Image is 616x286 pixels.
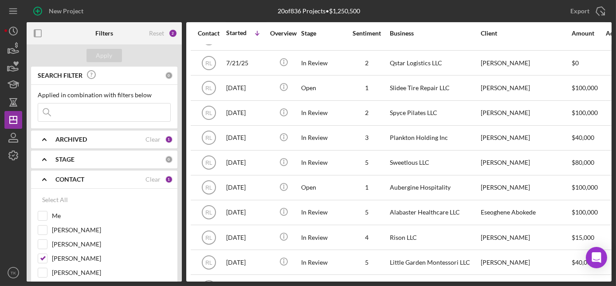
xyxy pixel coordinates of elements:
text: RL [205,85,212,91]
div: Slidee Tire Repair LLC [390,76,479,99]
div: Clear [145,176,161,183]
div: [PERSON_NAME] [481,151,569,175]
div: [DATE] [226,226,266,249]
div: 3 [345,134,389,141]
text: RL [205,259,212,266]
div: Amount [572,30,605,37]
label: [PERSON_NAME] [52,254,171,263]
div: Clear [145,136,161,143]
button: Select All [38,191,72,209]
div: $100,000 [572,76,605,99]
div: Contact [192,30,225,37]
div: $80,000 [572,151,605,175]
div: In Review [301,101,344,125]
div: Reset [149,30,164,37]
div: In Review [301,201,344,224]
div: [DATE] [226,126,266,150]
b: ARCHIVED [55,136,87,143]
div: $0 [572,51,605,75]
b: STAGE [55,156,75,163]
div: 2 [345,60,389,67]
div: 20 of 836 Projects • $1,250,500 [278,8,361,15]
div: [DATE] [226,76,266,99]
div: Export [570,2,589,20]
div: Plankton Holding Inc [390,126,479,150]
div: [PERSON_NAME] [481,101,569,125]
b: SEARCH FILTER [38,72,82,79]
div: Business [390,30,479,37]
div: Aubergine Hospitality [390,176,479,199]
div: 4 [345,234,389,241]
div: [PERSON_NAME] [481,176,569,199]
div: 5 [345,209,389,216]
text: RL [205,60,212,66]
div: Stage [301,30,344,37]
div: In Review [301,250,344,274]
button: New Project [27,2,92,20]
div: $100,000 [572,201,605,224]
div: 0 [165,155,173,163]
div: Applied in combination with filters below [38,91,171,99]
div: In Review [301,51,344,75]
div: 2 [345,109,389,116]
div: $100,000 [572,101,605,125]
div: [DATE] [226,201,266,224]
div: 0 [165,71,173,79]
div: 1 [165,175,173,183]
label: [PERSON_NAME] [52,240,171,249]
div: New Project [49,2,83,20]
div: Open [301,76,344,99]
div: [DATE] [226,151,266,175]
text: RL [205,135,212,141]
button: Export [561,2,612,20]
button: TK [4,264,22,282]
div: [PERSON_NAME] [481,126,569,150]
text: TK [11,270,16,275]
div: $100,000 [572,176,605,199]
text: RL [205,210,212,216]
div: 5 [345,259,389,266]
div: Client [481,30,569,37]
div: [PERSON_NAME] [481,250,569,274]
div: Alabaster Healthcare LLC [390,201,479,224]
div: Little Garden Montessori LLC [390,250,479,274]
div: Started [226,29,247,36]
div: 2 [169,29,177,38]
div: [DATE] [226,101,266,125]
text: RL [205,234,212,241]
div: [PERSON_NAME] [481,226,569,249]
b: CONTACT [55,176,84,183]
div: 5 [345,159,389,166]
div: 1 [165,135,173,143]
text: RL [205,160,212,166]
text: RL [205,185,212,191]
b: Filters [95,30,113,37]
div: $40,000 [572,126,605,150]
div: In Review [301,151,344,175]
div: Sweetlous LLC [390,151,479,175]
div: $40,000 [572,250,605,274]
div: Spyce Pilates LLC [390,101,479,125]
div: [DATE] [226,176,266,199]
div: Open Intercom Messenger [586,247,607,268]
div: Apply [96,49,113,62]
div: [PERSON_NAME] [481,51,569,75]
div: Qstar Logistics LLC [390,51,479,75]
div: [DATE] [226,250,266,274]
div: Rison LLC [390,226,479,249]
div: In Review [301,226,344,249]
div: Open [301,176,344,199]
button: Apply [86,49,122,62]
div: 1 [345,84,389,91]
div: Overview [267,30,300,37]
div: [PERSON_NAME] [481,76,569,99]
label: [PERSON_NAME] [52,226,171,234]
div: Sentiment [345,30,389,37]
div: 1 [345,184,389,191]
label: Me [52,211,171,220]
label: [PERSON_NAME] [52,268,171,277]
div: Eseoghene Abokede [481,201,569,224]
div: 7/21/25 [226,51,266,75]
div: $15,000 [572,226,605,249]
div: Select All [42,191,68,209]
